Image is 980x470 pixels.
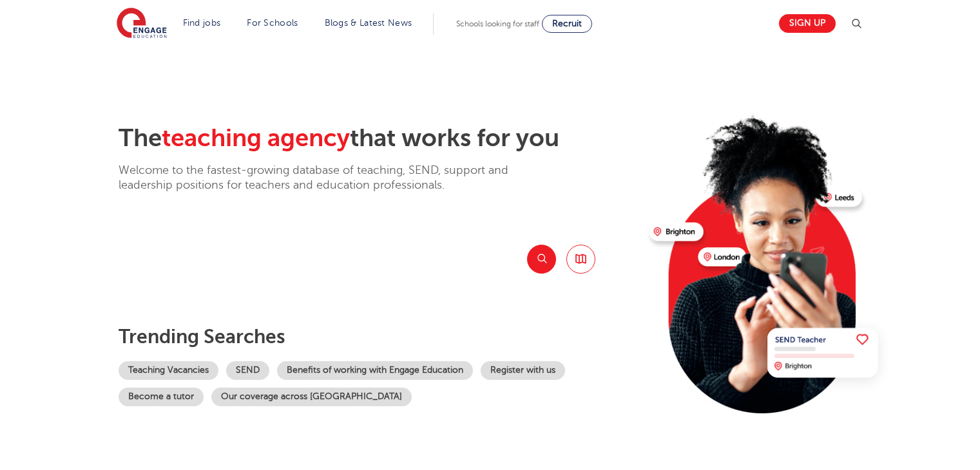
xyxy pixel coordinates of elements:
[481,361,565,380] a: Register with us
[162,124,350,152] span: teaching agency
[183,18,221,28] a: Find jobs
[552,19,582,28] span: Recruit
[779,14,836,33] a: Sign up
[119,388,204,406] a: Become a tutor
[119,124,639,153] h2: The that works for you
[527,245,556,274] button: Search
[211,388,412,406] a: Our coverage across [GEOGRAPHIC_DATA]
[247,18,298,28] a: For Schools
[119,163,544,193] p: Welcome to the fastest-growing database of teaching, SEND, support and leadership positions for t...
[325,18,412,28] a: Blogs & Latest News
[456,19,539,28] span: Schools looking for staff
[277,361,473,380] a: Benefits of working with Engage Education
[226,361,269,380] a: SEND
[117,8,167,40] img: Engage Education
[542,15,592,33] a: Recruit
[119,325,639,348] p: Trending searches
[119,361,218,380] a: Teaching Vacancies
